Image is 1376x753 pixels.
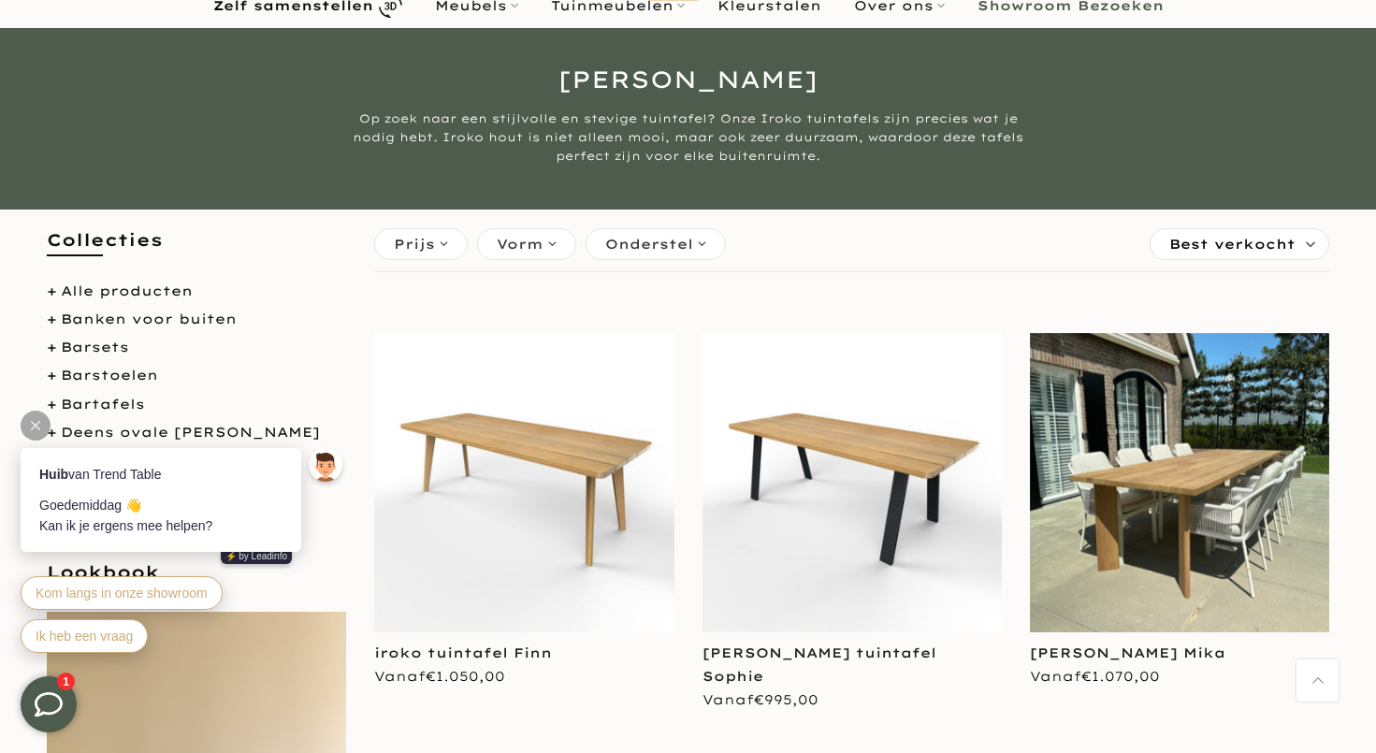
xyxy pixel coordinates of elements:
[61,339,129,355] a: Barsets
[61,282,193,299] a: Alle producten
[394,234,435,254] span: Prijs
[141,67,1236,91] h1: [PERSON_NAME]
[1030,644,1225,661] a: [PERSON_NAME] Mika
[338,109,1039,166] p: Op zoek naar een stijlvolle en stevige tuintafel? Onze Iroko tuintafels zijn precies wat je nodig...
[702,691,818,708] span: Vanaf
[702,644,936,685] a: [PERSON_NAME] tuintafel Sophie
[754,691,818,708] span: €995,00
[1169,229,1296,259] span: Best verkocht
[61,311,237,327] a: Banken voor buiten
[2,658,95,751] iframe: toggle-frame
[1081,668,1160,685] span: €1.070,00
[374,644,552,661] a: iroko tuintafel Finn
[497,234,543,254] span: Vorm
[1030,668,1160,685] span: Vanaf
[374,668,505,685] span: Vanaf
[47,228,346,270] h5: Collecties
[426,668,505,685] span: €1.050,00
[2,358,367,676] iframe: bot-iframe
[1296,659,1339,702] a: Terug naar boven
[605,234,693,254] span: Onderstel
[1151,229,1328,259] label: Sorteren:Best verkocht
